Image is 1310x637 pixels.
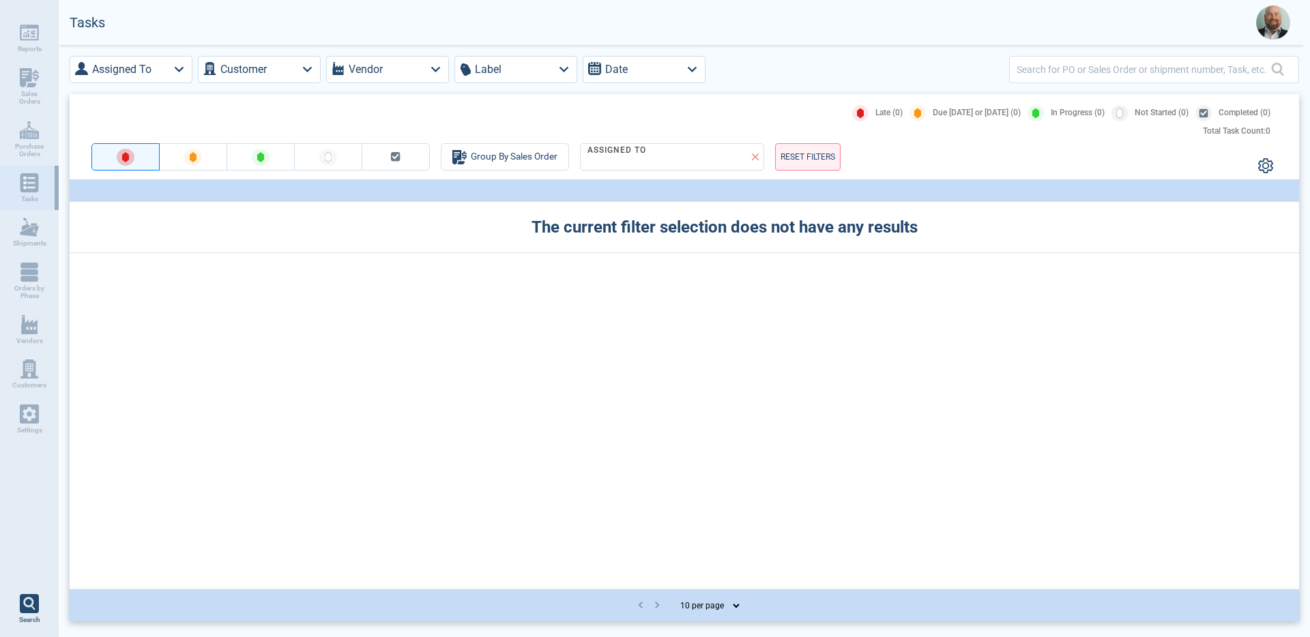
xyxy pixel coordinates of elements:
[454,56,577,83] button: Label
[1017,59,1271,79] input: Search for PO or Sales Order or shipment number, Task, etc.
[70,56,192,83] button: Assigned To
[475,60,501,79] label: Label
[1203,127,1270,136] div: Total Task Count: 0
[632,597,665,614] nav: pagination navigation
[1135,108,1189,118] span: Not Started (0)
[19,616,40,624] span: Search
[583,56,705,83] button: Date
[775,143,841,171] button: RESET FILTERS
[1219,108,1270,118] span: Completed (0)
[1256,5,1290,40] img: Avatar
[326,56,449,83] button: Vendor
[875,108,903,118] span: Late (0)
[198,56,321,83] button: Customer
[586,146,647,155] legend: Assigned To
[220,60,267,79] label: Customer
[1051,108,1105,118] span: In Progress (0)
[452,149,557,165] div: Group By Sales Order
[605,60,628,79] label: Date
[441,143,569,171] button: Group By Sales Order
[349,60,383,79] label: Vendor
[92,60,151,79] label: Assigned To
[933,108,1021,118] span: Due [DATE] or [DATE] (0)
[70,15,105,31] h2: Tasks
